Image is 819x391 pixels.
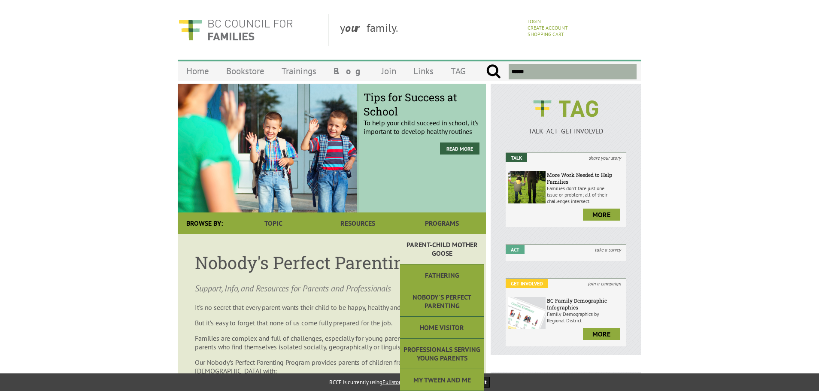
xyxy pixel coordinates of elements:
a: Home Visitor [400,317,484,339]
input: Submit [486,64,501,79]
p: Support, Info, and Resources for Parents and Professionals [195,282,469,294]
h1: Nobody's Perfect Parenting [195,251,469,274]
p: It’s no secret that every parent wants their child to be happy, healthy and safe. [195,303,469,312]
a: Home [178,61,218,81]
img: BCCF's TAG Logo [527,92,604,125]
a: Programs [400,212,484,234]
a: Parent-Child Mother Goose [400,234,484,264]
a: Bookstore [218,61,273,81]
a: Read more [440,142,479,155]
a: Blog [325,61,373,81]
a: Topic [231,212,315,234]
a: Resources [315,212,400,234]
a: Links [405,61,442,81]
p: But it’s easy to forget that none of us come fully prepared for the job. [195,318,469,327]
p: Families are complex and full of challenges, especially for young parents, single parents or pare... [195,334,469,351]
a: Shopping Cart [528,31,564,37]
a: Join [373,61,405,81]
p: TALK ACT GET INVOLVED [506,127,626,135]
h6: BC Family Demographic Infographics [547,297,624,311]
i: share your story [584,153,626,162]
a: more [583,209,620,221]
i: join a campaign [583,279,626,288]
a: Login [528,18,541,24]
a: Fathering [400,264,484,286]
a: Professionals Serving Young Parents [400,339,484,369]
em: Act [506,245,525,254]
a: TALK ACT GET INVOLVED [506,118,626,135]
em: Talk [506,153,527,162]
img: BC Council for FAMILIES [178,14,294,46]
a: more [583,328,620,340]
span: Tips for Success at School [364,90,479,118]
a: Nobody's Perfect Parenting [400,286,484,317]
em: Get Involved [506,279,548,288]
h6: More Work Needed to Help Families [547,171,624,185]
p: Our Nobody’s Perfect Parenting Program provides parents of children from birth to age [DEMOGRAPHI... [195,358,469,375]
a: My Tween and Me [400,369,484,391]
p: Families don’t face just one issue or problem; all of their challenges intersect. [547,185,624,204]
p: Family Demographics by Regional District [547,311,624,324]
a: TAG [442,61,474,81]
a: Trainings [273,61,325,81]
div: y family. [333,14,523,46]
i: take a survey [590,245,626,254]
a: Create Account [528,24,568,31]
a: Fullstory [382,379,403,386]
strong: our [345,21,367,35]
div: Browse By: [178,212,231,234]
